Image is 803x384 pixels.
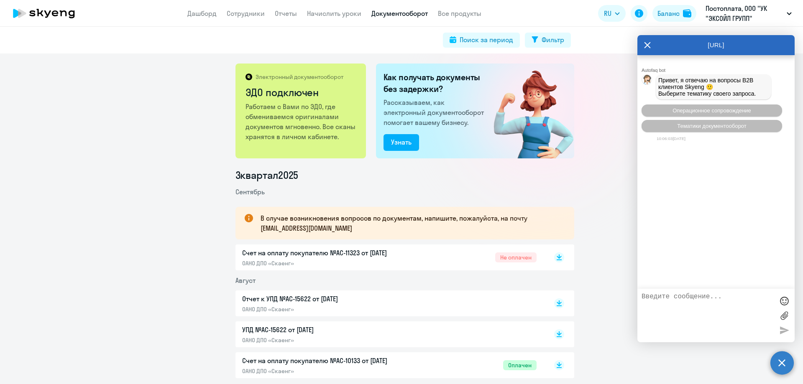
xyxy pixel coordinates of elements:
[642,104,782,117] button: Операционное сопровождение
[657,8,680,18] div: Баланс
[677,123,747,129] span: Тематики документооборот
[235,188,265,196] span: Сентябрь
[658,77,756,97] span: Привет, я отвечаю на вопросы B2B клиентов Skyeng 🙂 Выберите тематику своего запроса.
[242,305,418,313] p: ОАНО ДПО «Скаенг»
[384,97,487,127] p: Рассказываем, как электронный документооборот помогает вашему бизнесу.
[256,73,343,81] p: Электронный документооборот
[242,336,418,344] p: ОАНО ДПО «Скаенг»
[598,5,626,22] button: RU
[384,71,487,95] h2: Как получать документы без задержки?
[706,3,783,23] p: Постоплата, ООО "УК "ЭКСОЙЛ ГРУПП"
[657,136,685,141] time: 10:06:03[DATE]
[235,168,574,182] li: 3 квартал 2025
[242,294,537,313] a: Отчет к УПД №AC-15622 от [DATE]ОАНО ДПО «Скаенг»
[503,360,537,370] span: Оплачен
[242,325,537,344] a: УПД №AC-15622 от [DATE]ОАНО ДПО «Скаенг»
[460,35,513,45] div: Поиск за период
[242,248,537,267] a: Счет на оплату покупателю №AC-11323 от [DATE]ОАНО ДПО «Скаенг»Не оплачен
[261,213,559,233] p: В случае возникновения вопросов по документам, напишите, пожалуйста, на почту [EMAIL_ADDRESS][DOM...
[246,102,357,142] p: Работаем с Вами по ЭДО, где обмениваемся оригиналами документов мгновенно. Все сканы хранятся в л...
[246,86,357,99] h2: ЭДО подключен
[242,248,418,258] p: Счет на оплату покупателю №AC-11323 от [DATE]
[242,367,418,375] p: ОАНО ДПО «Скаенг»
[187,9,217,18] a: Дашборд
[495,252,537,262] span: Не оплачен
[438,9,481,18] a: Все продукты
[525,33,571,48] button: Фильтр
[443,33,520,48] button: Поиск за период
[371,9,428,18] a: Документооборот
[542,35,564,45] div: Фильтр
[642,120,782,132] button: Тематики документооборот
[227,9,265,18] a: Сотрудники
[235,276,256,285] span: Август
[652,5,696,22] button: Балансbalance
[242,356,537,375] a: Счет на оплату покупателю №AC-10133 от [DATE]ОАНО ДПО «Скаенг»Оплачен
[242,325,418,335] p: УПД №AC-15622 от [DATE]
[242,259,418,267] p: ОАНО ДПО «Скаенг»
[778,309,790,322] label: Лимит 10 файлов
[683,9,691,18] img: balance
[384,134,419,151] button: Узнать
[604,8,611,18] span: RU
[642,75,652,87] img: bot avatar
[480,64,574,158] img: connected
[391,137,412,147] div: Узнать
[275,9,297,18] a: Отчеты
[242,356,418,366] p: Счет на оплату покупателю №AC-10133 от [DATE]
[242,294,418,304] p: Отчет к УПД №AC-15622 от [DATE]
[673,107,751,114] span: Операционное сопровождение
[701,3,796,23] button: Постоплата, ООО "УК "ЭКСОЙЛ ГРУПП"
[307,9,361,18] a: Начислить уроки
[642,68,795,73] div: Autofaq bot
